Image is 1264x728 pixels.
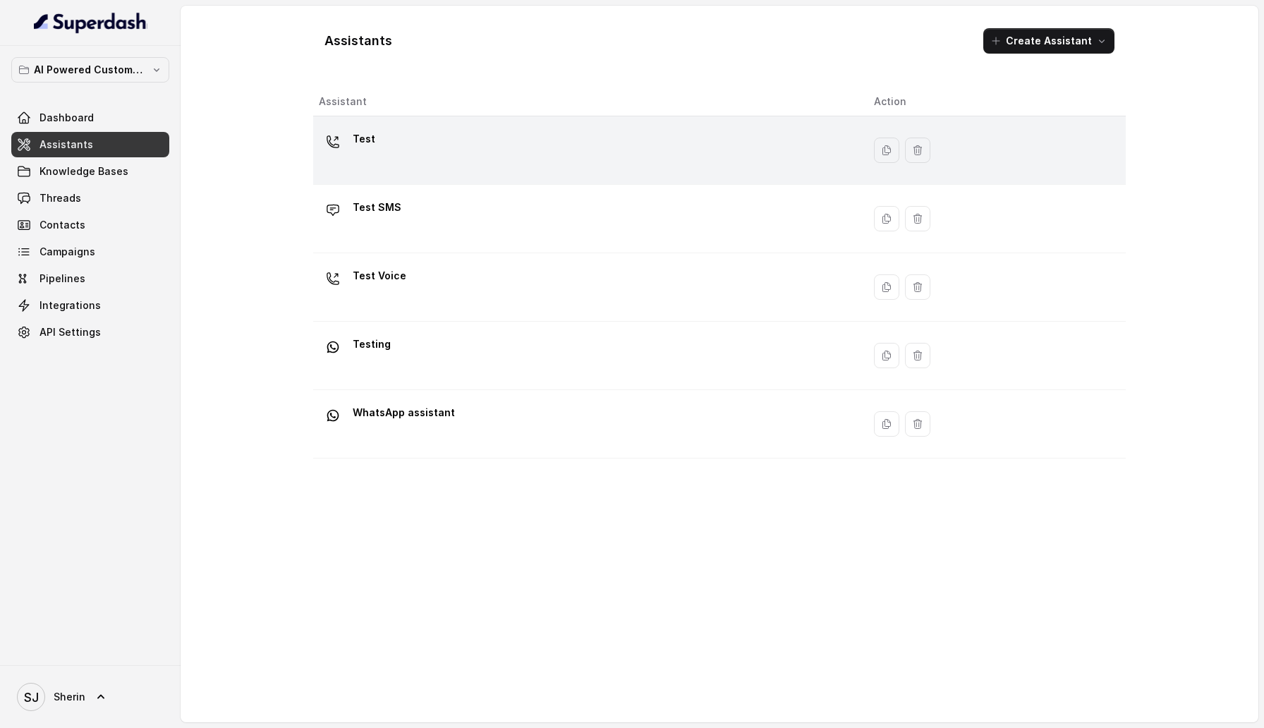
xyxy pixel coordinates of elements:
span: Threads [39,191,81,205]
a: Campaigns [11,239,169,265]
a: API Settings [11,320,169,345]
text: SJ [24,690,39,705]
span: API Settings [39,325,101,339]
span: Knowledge Bases [39,164,128,178]
span: Pipelines [39,272,85,286]
a: Assistants [11,132,169,157]
a: Sherin [11,677,169,717]
p: WhatsApp assistant [353,401,455,424]
p: Testing [353,333,391,356]
img: light.svg [34,11,147,34]
th: Assistant [313,87,863,116]
span: Contacts [39,218,85,232]
button: AI Powered Customer Ops [11,57,169,83]
a: Pipelines [11,266,169,291]
p: Test SMS [353,196,401,219]
span: Sherin [54,690,85,704]
span: Integrations [39,298,101,313]
button: Create Assistant [983,28,1114,54]
span: Dashboard [39,111,94,125]
a: Integrations [11,293,169,318]
a: Knowledge Bases [11,159,169,184]
h1: Assistants [324,30,392,52]
th: Action [863,87,1126,116]
a: Contacts [11,212,169,238]
p: Test Voice [353,265,406,287]
span: Campaigns [39,245,95,259]
a: Threads [11,186,169,211]
p: AI Powered Customer Ops [34,61,147,78]
a: Dashboard [11,105,169,131]
span: Assistants [39,138,93,152]
p: Test [353,128,375,150]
